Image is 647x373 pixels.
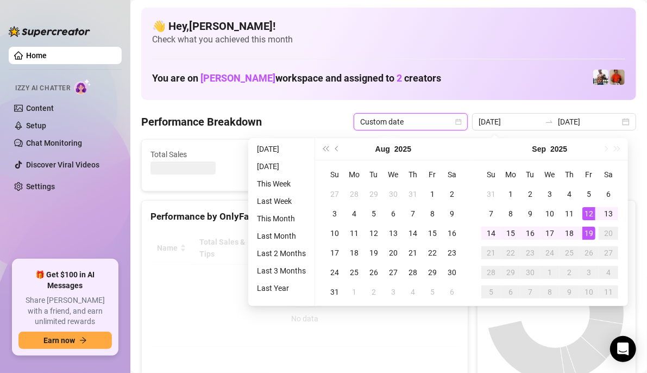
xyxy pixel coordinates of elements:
[524,246,537,259] div: 23
[344,223,364,243] td: 2025-08-11
[253,142,310,156] li: [DATE]
[520,282,540,302] td: 2025-10-07
[540,204,560,223] td: 2025-09-10
[501,223,520,243] td: 2025-09-15
[344,243,364,263] td: 2025-08-18
[384,223,403,243] td: 2025-08-13
[18,295,112,327] span: Share [PERSON_NAME] with a friend, and earn unlimited rewards
[504,266,517,279] div: 29
[543,246,556,259] div: 24
[426,227,439,240] div: 15
[501,243,520,263] td: 2025-09-22
[150,209,459,224] div: Performance by OnlyFans Creator
[579,184,599,204] td: 2025-09-05
[445,227,458,240] div: 16
[344,165,364,184] th: Mo
[563,266,576,279] div: 2
[253,264,310,277] li: Last 3 Months
[520,165,540,184] th: Tu
[423,282,442,302] td: 2025-09-05
[348,246,361,259] div: 18
[325,184,344,204] td: 2025-07-27
[328,207,341,220] div: 3
[485,227,498,240] div: 14
[579,223,599,243] td: 2025-09-19
[18,332,112,349] button: Earn nowarrow-right
[367,285,380,299] div: 2
[348,285,361,299] div: 1
[599,243,618,263] td: 2025-09-27
[481,184,501,204] td: 2025-08-31
[325,204,344,223] td: 2025-08-03
[485,207,498,220] div: 7
[367,266,380,279] div: 26
[579,282,599,302] td: 2025-10-10
[563,246,576,259] div: 25
[253,282,310,295] li: Last Year
[328,227,341,240] div: 10
[599,184,618,204] td: 2025-09-06
[545,117,554,126] span: swap-right
[384,282,403,302] td: 2025-09-03
[74,79,91,95] img: AI Chatter
[406,207,419,220] div: 7
[344,204,364,223] td: 2025-08-04
[540,282,560,302] td: 2025-10-08
[348,227,361,240] div: 11
[501,282,520,302] td: 2025-10-06
[599,263,618,282] td: 2025-10-04
[426,246,439,259] div: 22
[582,285,595,299] div: 10
[560,243,579,263] td: 2025-09-25
[445,246,458,259] div: 23
[563,207,576,220] div: 11
[558,116,620,128] input: End date
[426,266,439,279] div: 29
[481,165,501,184] th: Su
[367,207,380,220] div: 5
[406,246,419,259] div: 21
[406,188,419,201] div: 31
[599,165,618,184] th: Sa
[481,204,501,223] td: 2025-09-07
[504,188,517,201] div: 1
[442,204,462,223] td: 2025-08-09
[501,184,520,204] td: 2025-09-01
[442,282,462,302] td: 2025-09-06
[26,139,82,147] a: Chat Monitoring
[364,243,384,263] td: 2025-08-19
[540,263,560,282] td: 2025-10-01
[445,188,458,201] div: 2
[442,184,462,204] td: 2025-08-02
[384,263,403,282] td: 2025-08-27
[152,34,625,46] span: Check what you achieved this month
[364,223,384,243] td: 2025-08-12
[394,138,411,160] button: Choose a year
[563,285,576,299] div: 9
[403,263,423,282] td: 2025-08-28
[26,104,54,113] a: Content
[348,266,361,279] div: 25
[423,184,442,204] td: 2025-08-01
[442,165,462,184] th: Sa
[442,243,462,263] td: 2025-08-23
[344,282,364,302] td: 2025-09-01
[18,270,112,291] span: 🎁 Get $100 in AI Messages
[364,204,384,223] td: 2025-08-05
[504,246,517,259] div: 22
[540,223,560,243] td: 2025-09-17
[543,266,556,279] div: 1
[423,223,442,243] td: 2025-08-15
[328,188,341,201] div: 27
[520,263,540,282] td: 2025-09-30
[367,227,380,240] div: 12
[360,114,461,130] span: Custom date
[602,188,615,201] div: 6
[543,285,556,299] div: 8
[593,70,608,85] img: JUSTIN
[253,247,310,260] li: Last 2 Months
[328,246,341,259] div: 17
[384,243,403,263] td: 2025-08-20
[387,227,400,240] div: 13
[532,138,547,160] button: Choose a month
